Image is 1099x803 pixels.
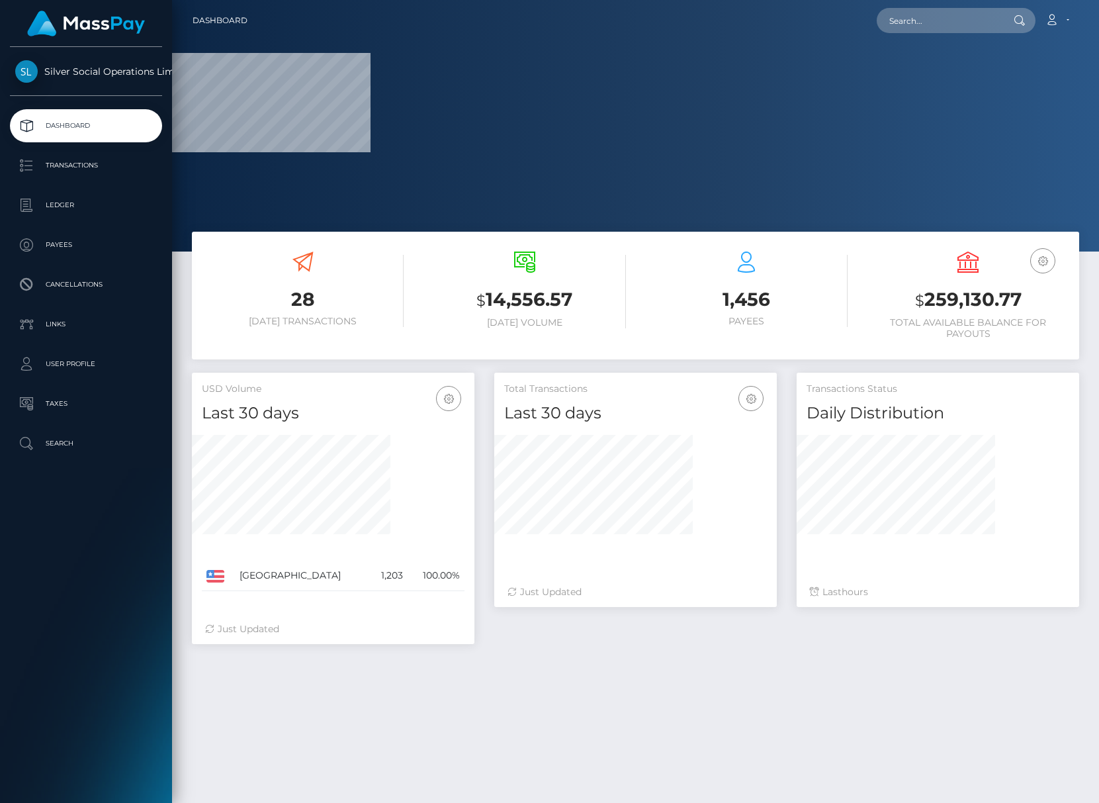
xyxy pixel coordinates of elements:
[504,402,767,425] h4: Last 30 days
[202,402,464,425] h4: Last 30 days
[206,570,224,582] img: US.png
[423,317,625,328] h6: [DATE] Volume
[10,109,162,142] a: Dashboard
[867,317,1069,340] h6: Total Available Balance for Payouts
[423,287,625,314] h3: 14,556.57
[15,60,38,83] img: Silver Social Operations Limited
[810,585,1066,599] div: Last hours
[10,189,162,222] a: Ledger
[202,287,404,312] h3: 28
[10,149,162,182] a: Transactions
[807,383,1069,396] h5: Transactions Status
[10,348,162,381] a: User Profile
[15,275,157,295] p: Cancellations
[877,8,1001,33] input: Search...
[10,228,162,261] a: Payees
[476,291,486,310] small: $
[10,66,162,77] span: Silver Social Operations Limited
[15,195,157,215] p: Ledger
[27,11,145,36] img: MassPay Logo
[235,561,370,591] td: [GEOGRAPHIC_DATA]
[10,427,162,460] a: Search
[10,268,162,301] a: Cancellations
[193,7,247,34] a: Dashboard
[15,434,157,453] p: Search
[10,387,162,420] a: Taxes
[205,622,461,636] div: Just Updated
[807,402,1069,425] h4: Daily Distribution
[10,308,162,341] a: Links
[370,561,408,591] td: 1,203
[15,394,157,414] p: Taxes
[202,383,464,396] h5: USD Volume
[646,316,848,327] h6: Payees
[15,156,157,175] p: Transactions
[15,116,157,136] p: Dashboard
[504,383,767,396] h5: Total Transactions
[507,585,764,599] div: Just Updated
[202,316,404,327] h6: [DATE] Transactions
[915,291,924,310] small: $
[15,235,157,255] p: Payees
[15,314,157,334] p: Links
[15,354,157,374] p: User Profile
[408,561,464,591] td: 100.00%
[646,287,848,312] h3: 1,456
[867,287,1069,314] h3: 259,130.77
